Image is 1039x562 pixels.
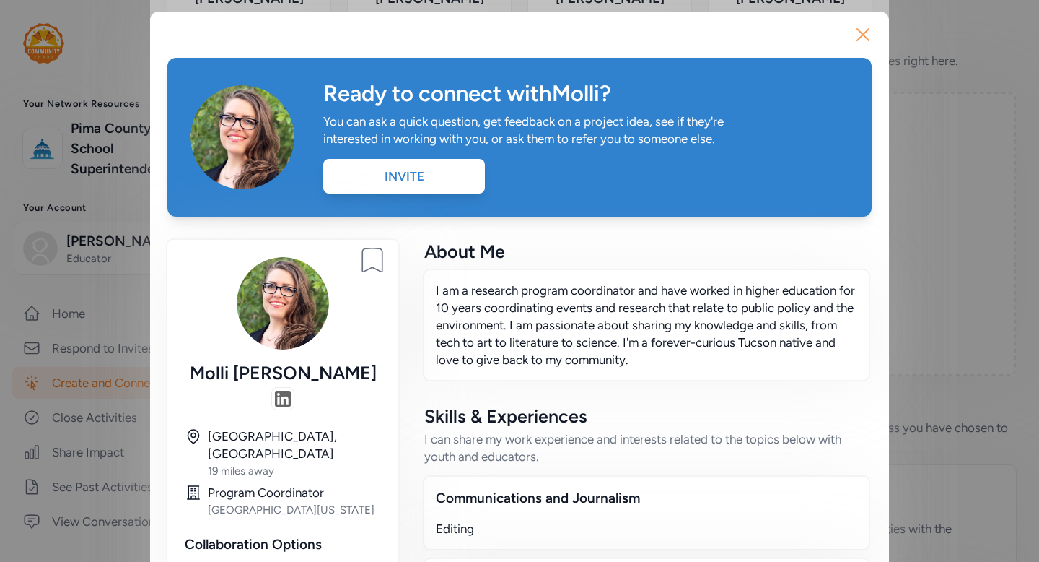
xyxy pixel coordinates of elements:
[424,431,869,465] div: I can share my work experience and interests related to the topics below with youth and educators.
[424,405,869,428] div: Skills & Experiences
[208,484,381,501] div: Program Coordinator
[424,240,869,263] div: About Me
[190,85,294,189] img: Avatar
[208,503,381,517] div: [GEOGRAPHIC_DATA][US_STATE]
[237,257,329,350] img: Avatar
[323,81,849,107] div: Ready to connect with Molli ?
[323,113,739,147] div: You can ask a quick question, get feedback on a project idea, see if they're interested in workin...
[185,535,381,555] div: Collaboration Options
[275,391,291,407] img: swAAABJdEVYdFRodW1iOjpVUkkAZmlsZTovLy4vdXBsb2Fkcy81Ni9NYjdsRk5LLzIzNjcvbGlua2VkaW5fbG9nb19pY29uXz...
[208,428,381,462] div: [GEOGRAPHIC_DATA], [GEOGRAPHIC_DATA]
[185,361,381,384] div: Molli [PERSON_NAME]
[436,520,857,537] div: Editing
[323,159,485,194] div: Invite
[208,464,381,478] div: 19 miles away
[436,282,857,368] p: I am a research program coordinator and have worked in higher education for 10 years coordinating...
[436,488,857,509] div: Communications and Journalism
